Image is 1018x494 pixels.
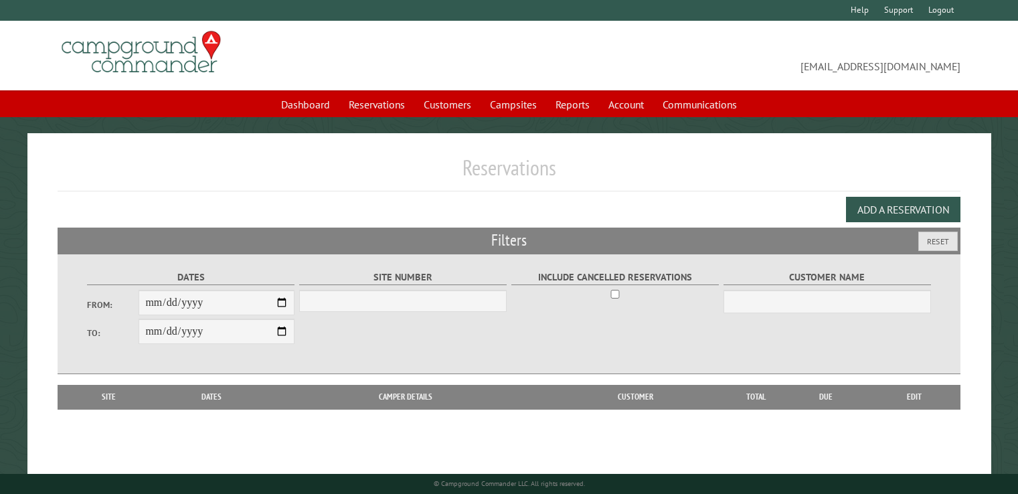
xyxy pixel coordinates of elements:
th: Camper Details [270,385,541,409]
button: Reset [918,232,958,251]
a: Reports [547,92,598,117]
img: Campground Commander [58,26,225,78]
a: Campsites [482,92,545,117]
h1: Reservations [58,155,960,191]
th: Total [730,385,783,409]
a: Dashboard [273,92,338,117]
th: Customer [541,385,730,409]
label: Site Number [299,270,507,285]
label: From: [87,299,139,311]
label: To: [87,327,139,339]
button: Add a Reservation [846,197,960,222]
a: Account [600,92,652,117]
a: Communications [655,92,745,117]
label: Customer Name [724,270,932,285]
a: Customers [416,92,479,117]
small: © Campground Commander LLC. All rights reserved. [434,479,585,488]
h2: Filters [58,228,960,253]
th: Site [64,385,153,409]
label: Include Cancelled Reservations [511,270,719,285]
th: Edit [869,385,960,409]
label: Dates [87,270,295,285]
a: Reservations [341,92,413,117]
th: Dates [153,385,270,409]
th: Due [783,385,869,409]
span: [EMAIL_ADDRESS][DOMAIN_NAME] [509,37,960,74]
